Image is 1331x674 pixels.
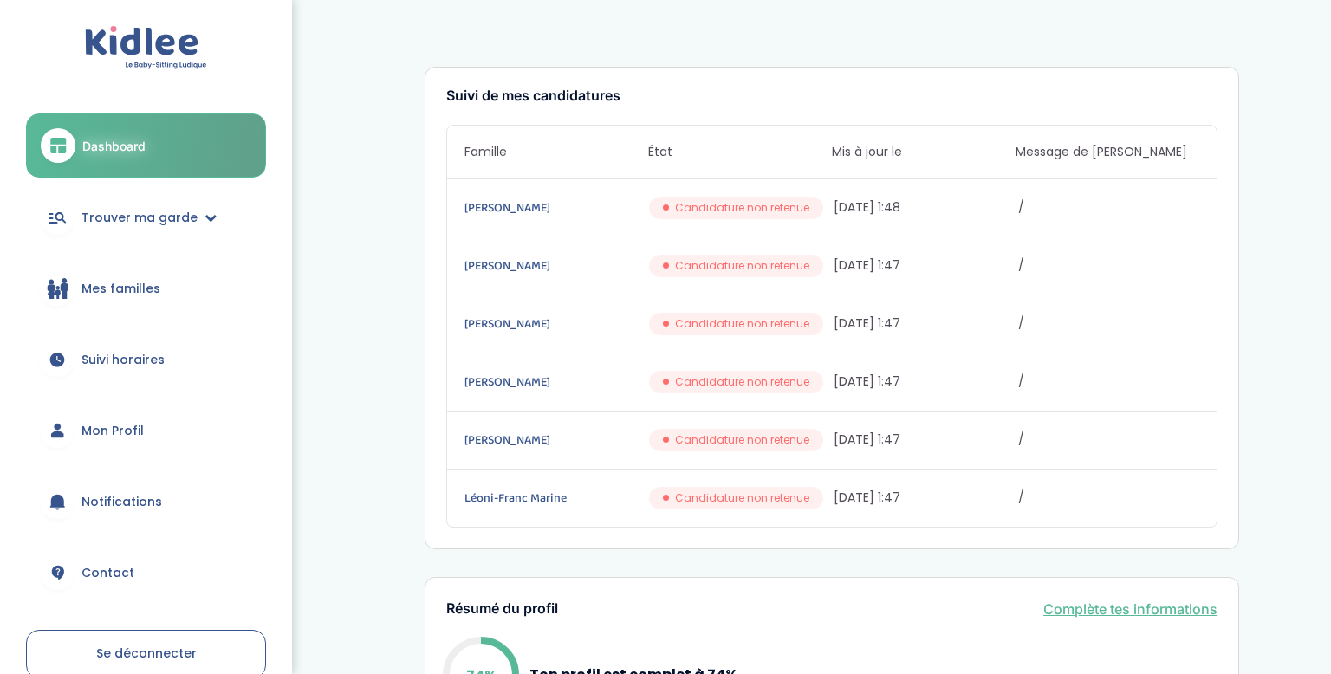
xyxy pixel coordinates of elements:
[81,493,162,511] span: Notifications
[464,431,646,450] a: [PERSON_NAME]
[464,198,646,217] a: [PERSON_NAME]
[1018,431,1199,449] span: /
[675,258,809,274] span: Candidature non retenue
[85,26,207,70] img: logo.svg
[464,314,646,334] a: [PERSON_NAME]
[26,541,266,604] a: Contact
[834,314,1015,333] span: [DATE] 1:47
[446,88,1217,104] h3: Suivi de mes candidatures
[832,143,1016,161] span: Mis à jour le
[81,422,144,440] span: Mon Profil
[834,256,1015,275] span: [DATE] 1:47
[675,200,809,216] span: Candidature non retenue
[81,209,198,227] span: Trouver ma garde
[26,186,266,249] a: Trouver ma garde
[834,198,1015,217] span: [DATE] 1:48
[26,399,266,462] a: Mon Profil
[1018,256,1199,275] span: /
[464,373,646,392] a: [PERSON_NAME]
[648,143,832,161] span: État
[834,373,1015,391] span: [DATE] 1:47
[675,374,809,390] span: Candidature non retenue
[1018,314,1199,333] span: /
[464,256,646,275] a: [PERSON_NAME]
[464,489,646,508] a: Léoni-Franc Marine
[1043,599,1217,619] a: Complète tes informations
[82,137,146,155] span: Dashboard
[1018,373,1199,391] span: /
[464,143,648,161] span: Famille
[26,328,266,391] a: Suivi horaires
[81,280,160,298] span: Mes familles
[1016,143,1199,161] span: Message de [PERSON_NAME]
[96,645,197,662] span: Se déconnecter
[675,432,809,448] span: Candidature non retenue
[81,564,134,582] span: Contact
[834,431,1015,449] span: [DATE] 1:47
[81,351,165,369] span: Suivi horaires
[1018,489,1199,507] span: /
[1018,198,1199,217] span: /
[675,490,809,506] span: Candidature non retenue
[675,316,809,332] span: Candidature non retenue
[26,257,266,320] a: Mes familles
[26,113,266,178] a: Dashboard
[446,601,558,617] h3: Résumé du profil
[834,489,1015,507] span: [DATE] 1:47
[26,470,266,533] a: Notifications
